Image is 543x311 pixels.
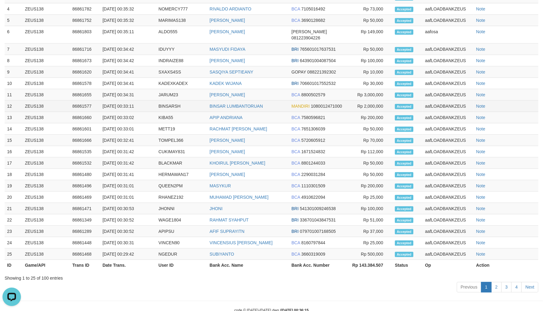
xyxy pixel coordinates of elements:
td: Rp 37,000 [345,226,392,237]
td: aafLOADBANKZEUS [423,123,474,135]
td: [DATE] 00:30:52 [100,214,156,226]
a: Note [476,183,485,188]
td: WAGE1804 [156,214,207,226]
span: Accepted [395,127,413,132]
span: Copy 8801244033 to clipboard [301,161,325,165]
td: 13 [5,112,22,123]
a: [PERSON_NAME] [210,149,245,154]
span: Accepted [395,161,413,166]
td: 5 [5,15,22,26]
td: 86861448 [70,237,100,249]
td: aafLOADBANKZEUS [423,3,474,15]
td: aafLOADBANKZEUS [423,203,474,214]
td: aafLOADBANKZEUS [423,237,474,249]
td: Rp 25,000 [345,192,392,203]
td: ZEUS138 [22,203,70,214]
a: [PERSON_NAME] [210,172,245,177]
a: Note [476,252,485,257]
td: ZEUS138 [22,214,70,226]
td: 23 [5,226,22,237]
span: BCA [292,138,300,143]
td: Rp 3,000,000 [345,89,392,101]
td: Rp 500,000 [345,249,392,260]
td: 86861471 [70,203,100,214]
a: Note [476,18,485,23]
td: ZEUS138 [22,66,70,78]
span: Copy 336701043847531 to clipboard [300,217,336,222]
span: BCA [292,183,300,188]
span: Copy 765601017637531 to clipboard [300,47,336,52]
span: Copy 3660319009 to clipboard [301,252,325,257]
td: ZEUS138 [22,44,70,55]
td: ZEUS138 [22,55,70,66]
span: BCA [292,161,300,165]
a: RAHMAT SYAHPUT [210,217,249,222]
span: Accepted [395,218,413,223]
td: ZEUS138 [22,180,70,192]
a: Note [476,138,485,143]
td: 86861666 [70,135,100,146]
button: Open LiveChat chat widget [2,2,21,21]
td: ZEUS138 [22,135,70,146]
td: ZEUS138 [22,78,70,89]
span: BCA [292,18,300,23]
th: User ID [156,260,207,271]
td: Rp 50,000 [345,157,392,169]
td: BINSARSH [156,101,207,112]
td: JARUM23 [156,89,207,101]
span: Accepted [395,30,413,35]
td: 86861655 [70,89,100,101]
td: Rp 51,000 [345,214,392,226]
td: Rp 50,000 [345,44,392,55]
a: 1 [481,282,492,293]
td: Rp 100,000 [345,55,392,66]
span: Accepted [395,115,413,121]
span: Accepted [395,7,413,12]
td: Rp 25,000 [345,237,392,249]
span: Accepted [395,252,413,257]
a: Note [476,217,485,222]
td: aafLOADBANKZEUS [423,214,474,226]
span: Copy 541301009246538 to clipboard [300,206,336,211]
td: Rp 200,000 [345,112,392,123]
td: ZEUS138 [22,89,70,101]
td: Rp 10,000 [345,66,392,78]
td: ZEUS138 [22,26,70,44]
td: 86861480 [70,169,100,180]
a: MASYKUR [210,183,231,188]
td: aafLOADBANKZEUS [423,55,474,66]
td: [DATE] 00:33:11 [100,101,156,112]
a: RACHMAT [PERSON_NAME] [210,126,267,131]
td: 86861803 [70,26,100,44]
span: Copy 081223904226 to clipboard [292,35,320,40]
td: 86861620 [70,66,100,78]
span: Copy 643901004087504 to clipboard [300,58,336,63]
span: Accepted [395,184,413,189]
td: aafLOADBANKZEUS [423,15,474,26]
td: MARIMAS138 [156,15,207,26]
td: KIBA55 [156,112,207,123]
span: MANDIRI [292,104,310,109]
td: aafLOADBANKZEUS [423,101,474,112]
a: SUBIYANTO [210,252,234,257]
span: Accepted [395,104,413,109]
td: ZEUS138 [22,146,70,157]
th: Trans ID [70,260,100,271]
td: Rp 2,000,000 [345,101,392,112]
td: 86861782 [70,3,100,15]
td: BLACKMAR [156,157,207,169]
td: [DATE] 00:31:42 [100,146,156,157]
td: NGEDUR [156,249,207,260]
td: aafLOADBANKZEUS [423,157,474,169]
span: BRI [292,229,299,234]
span: Accepted [395,206,413,212]
td: 19 [5,180,22,192]
td: QUEEN2PM [156,180,207,192]
span: Accepted [395,138,413,143]
a: Note [476,81,485,86]
td: aafosa [423,26,474,44]
td: [DATE] 00:34:42 [100,55,156,66]
td: ZEUS138 [22,101,70,112]
span: BCA [292,172,300,177]
span: Copy 8160797844 to clipboard [301,240,325,245]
